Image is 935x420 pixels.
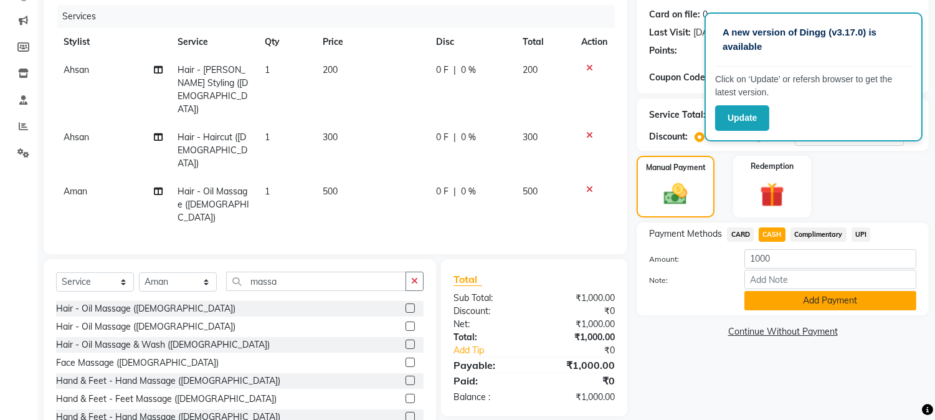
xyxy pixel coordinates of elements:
[649,26,691,39] div: Last Visit:
[265,186,270,197] span: 1
[64,186,87,197] span: Aman
[57,5,624,28] div: Services
[257,28,315,56] th: Qty
[649,227,722,241] span: Payment Methods
[649,8,700,21] div: Card on file:
[715,105,769,131] button: Update
[453,185,456,198] span: |
[178,64,248,115] span: Hair - [PERSON_NAME] Styling ([DEMOGRAPHIC_DATA])
[574,28,615,56] th: Action
[790,227,847,242] span: Complimentary
[461,64,476,77] span: 0 %
[64,131,89,143] span: Ahsan
[56,302,235,315] div: Hair - Oil Massage ([DEMOGRAPHIC_DATA])
[64,64,89,75] span: Ahsan
[649,71,738,84] div: Coupon Code
[534,318,625,331] div: ₹1,000.00
[649,44,677,57] div: Points:
[436,131,449,144] span: 0 F
[639,325,926,338] a: Continue Without Payment
[534,292,625,305] div: ₹1,000.00
[444,358,534,373] div: Payable:
[515,28,574,56] th: Total
[744,291,916,310] button: Add Payment
[534,358,625,373] div: ₹1,000.00
[429,28,515,56] th: Disc
[178,131,247,169] span: Hair - Haircut ([DEMOGRAPHIC_DATA])
[170,28,257,56] th: Service
[453,131,456,144] span: |
[323,186,338,197] span: 500
[56,338,270,351] div: Hair - Oil Massage & Wash ([DEMOGRAPHIC_DATA])
[56,356,219,370] div: Face Massage ([DEMOGRAPHIC_DATA])
[523,131,538,143] span: 300
[444,391,534,404] div: Balance :
[323,131,338,143] span: 300
[444,373,534,388] div: Paid:
[523,186,538,197] span: 500
[657,181,694,208] img: _cash.svg
[534,373,625,388] div: ₹0
[265,64,270,75] span: 1
[523,64,538,75] span: 200
[461,185,476,198] span: 0 %
[323,64,338,75] span: 200
[461,131,476,144] span: 0 %
[649,130,688,143] div: Discount:
[453,64,456,77] span: |
[744,249,916,269] input: Amount
[640,254,735,265] label: Amount:
[436,185,449,198] span: 0 F
[444,292,534,305] div: Sub Total:
[751,161,794,172] label: Redemption
[453,273,482,286] span: Total
[715,73,912,99] p: Click on ‘Update’ or refersh browser to get the latest version.
[444,305,534,318] div: Discount:
[744,270,916,289] input: Add Note
[56,28,170,56] th: Stylist
[649,108,706,122] div: Service Total:
[178,186,249,223] span: Hair - Oil Massage ([DEMOGRAPHIC_DATA])
[852,227,871,242] span: UPI
[444,318,534,331] div: Net:
[727,227,754,242] span: CARD
[56,375,280,388] div: Hand & Feet - Hand Massage ([DEMOGRAPHIC_DATA])
[703,8,708,21] div: 0
[759,227,785,242] span: CASH
[534,391,625,404] div: ₹1,000.00
[265,131,270,143] span: 1
[640,275,735,286] label: Note:
[693,26,720,39] div: [DATE]
[56,320,235,333] div: Hair - Oil Massage ([DEMOGRAPHIC_DATA])
[646,162,706,173] label: Manual Payment
[723,26,904,54] p: A new version of Dingg (v3.17.0) is available
[315,28,429,56] th: Price
[444,331,534,344] div: Total:
[534,331,625,344] div: ₹1,000.00
[752,179,792,210] img: _gift.svg
[436,64,449,77] span: 0 F
[56,393,277,406] div: Hand & Feet - Feet Massage ([DEMOGRAPHIC_DATA])
[226,272,406,291] input: Search or Scan
[549,344,625,357] div: ₹0
[444,344,549,357] a: Add Tip
[534,305,625,318] div: ₹0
